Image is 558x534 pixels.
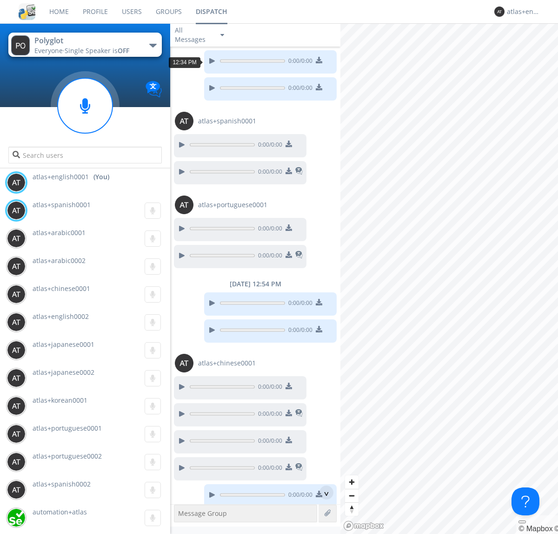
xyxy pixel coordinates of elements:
[295,166,303,178] span: This is a translated message
[175,112,193,130] img: 373638.png
[7,173,26,192] img: 373638.png
[286,410,292,416] img: download media button
[345,502,359,516] button: Reset bearing to north
[255,141,282,151] span: 0:00 / 0:00
[286,141,292,147] img: download media button
[7,229,26,248] img: 373638.png
[7,257,26,276] img: 373638.png
[93,172,109,182] div: (You)
[286,383,292,389] img: download media button
[255,437,282,447] span: 0:00 / 0:00
[295,251,303,258] img: translated-message
[8,147,161,163] input: Search users
[507,7,542,16] div: atlas+english0001
[345,489,359,502] span: Zoom out
[220,34,224,36] img: caret-down-sm.svg
[286,437,292,443] img: download media button
[11,35,30,55] img: 373638.png
[255,224,282,235] span: 0:00 / 0:00
[7,313,26,331] img: 373638.png
[286,224,292,231] img: download media button
[7,341,26,359] img: 373638.png
[494,7,505,17] img: 373638.png
[316,326,322,332] img: download media button
[255,464,282,474] span: 0:00 / 0:00
[285,491,312,501] span: 0:00 / 0:00
[7,369,26,387] img: 373638.png
[33,200,91,209] span: atlas+spanish0001
[33,256,86,265] span: atlas+arabic0002
[33,452,102,460] span: atlas+portuguese0002
[7,453,26,471] img: 373638.png
[345,475,359,489] button: Zoom in
[286,464,292,470] img: download media button
[173,59,196,66] span: 12:34 PM
[319,486,333,500] div: ^
[316,84,322,90] img: download media button
[343,520,384,531] a: Mapbox logo
[285,57,312,67] span: 0:00 / 0:00
[146,81,162,97] img: Translation enabled
[198,116,256,126] span: atlas+spanish0001
[33,340,94,349] span: atlas+japanese0001
[34,46,139,55] div: Everyone ·
[286,168,292,174] img: download media button
[7,425,26,443] img: 373638.png
[175,26,212,44] div: All Messages
[33,507,87,516] span: automation+atlas
[34,35,139,46] div: Polyglot
[295,408,303,420] span: This is a translated message
[65,46,129,55] span: Single Speaker is
[19,3,35,20] img: cddb5a64eb264b2086981ab96f4c1ba7
[118,46,129,55] span: OFF
[295,250,303,262] span: This is a translated message
[7,397,26,415] img: 373638.png
[285,326,312,336] span: 0:00 / 0:00
[7,201,26,220] img: 373638.png
[316,299,322,305] img: download media button
[316,57,322,63] img: download media button
[295,462,303,474] span: This is a translated message
[511,487,539,515] iframe: Toggle Customer Support
[33,172,89,182] span: atlas+english0001
[198,200,267,210] span: atlas+portuguese0001
[7,480,26,499] img: 373638.png
[33,424,102,433] span: atlas+portuguese0001
[255,251,282,262] span: 0:00 / 0:00
[33,368,94,377] span: atlas+japanese0002
[255,168,282,178] span: 0:00 / 0:00
[255,410,282,420] span: 0:00 / 0:00
[33,228,86,237] span: atlas+arabic0001
[33,396,87,405] span: atlas+korean0001
[285,299,312,309] span: 0:00 / 0:00
[345,489,359,502] button: Zoom out
[295,409,303,417] img: translated-message
[175,354,193,372] img: 373638.png
[316,491,322,497] img: download media button
[295,167,303,175] img: translated-message
[285,84,312,94] span: 0:00 / 0:00
[8,33,161,57] button: PolyglotEveryone·Single Speaker isOFF
[33,284,90,293] span: atlas+chinese0001
[198,358,256,368] span: atlas+chinese0001
[7,508,26,527] img: d2d01cd9b4174d08988066c6d424eccd
[7,285,26,304] img: 373638.png
[518,525,552,533] a: Mapbox
[255,383,282,393] span: 0:00 / 0:00
[286,251,292,258] img: download media button
[33,312,89,321] span: atlas+english0002
[170,279,340,289] div: [DATE] 12:54 PM
[33,480,91,488] span: atlas+spanish0002
[295,463,303,471] img: translated-message
[175,196,193,214] img: 373638.png
[518,520,526,523] button: Toggle attribution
